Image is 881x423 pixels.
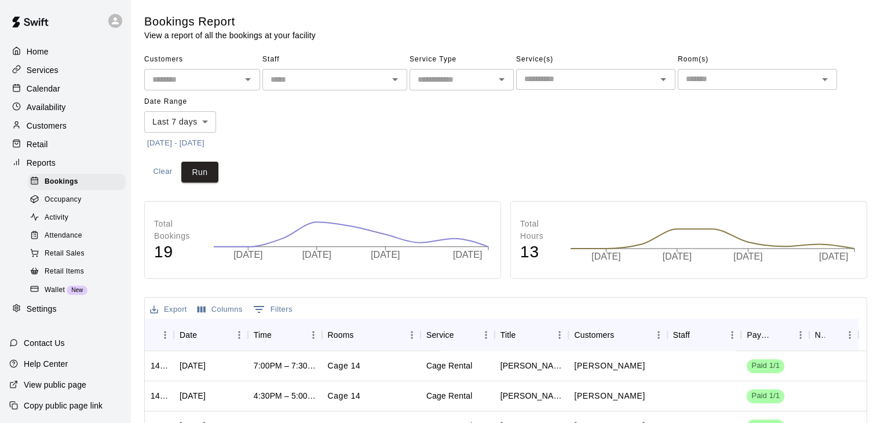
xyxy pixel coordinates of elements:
p: Availability [27,101,66,113]
div: Date [180,319,197,351]
div: Jeff Ream [500,390,563,402]
p: Home [27,46,49,57]
div: 7:00PM – 7:30PM [254,360,316,371]
span: Staff [262,50,407,69]
div: Bookings [28,174,126,190]
span: Service(s) [516,50,675,69]
a: Availability [9,99,121,116]
div: Home [9,43,121,60]
p: View a report of all the bookings at your facility [144,30,316,41]
div: Cage Rental [426,360,472,371]
button: Clear [144,162,181,183]
span: Bookings [45,176,78,188]
tspan: [DATE] [663,251,692,261]
div: ID [145,319,174,351]
button: Menu [477,326,495,344]
div: Service [426,319,454,351]
button: Menu [403,326,421,344]
tspan: [DATE] [591,251,620,261]
span: Date Range [144,93,246,111]
button: Sort [272,327,288,343]
div: Service [421,319,495,351]
div: 4:30PM – 5:00PM [254,390,316,402]
span: Customers [144,50,260,69]
div: Last 7 days [144,111,216,133]
a: Retail Items [28,263,130,281]
tspan: [DATE] [233,250,262,260]
span: New [67,287,87,293]
button: Menu [723,326,741,344]
h5: Bookings Report [144,14,316,30]
a: Occupancy [28,191,130,209]
div: 1417443 [151,390,168,402]
div: 1421029 [151,360,168,371]
button: Sort [614,327,630,343]
div: Cage Rental [426,390,472,402]
button: Menu [156,326,174,344]
button: Sort [354,327,370,343]
div: Date [174,319,248,351]
button: Sort [516,327,532,343]
div: WalletNew [28,282,126,298]
a: Services [9,61,121,79]
p: Total Bookings [154,218,202,242]
span: Wallet [45,285,65,296]
p: Cage 14 [328,360,361,372]
div: Retail Items [28,264,126,280]
span: Retail Items [45,266,84,278]
div: Title [500,319,516,351]
tspan: [DATE] [302,250,331,260]
span: Service Type [410,50,514,69]
span: Paid 1/1 [747,391,784,402]
tspan: [DATE] [453,250,482,260]
a: Calendar [9,80,121,97]
button: Sort [825,327,841,343]
button: Sort [151,327,167,343]
div: Notes [809,319,858,351]
button: Menu [792,326,809,344]
div: Attendance [28,228,126,244]
div: Time [248,319,322,351]
p: Customers [27,120,67,132]
a: Reports [9,154,121,172]
div: Notes [815,319,825,351]
button: Menu [650,326,667,344]
button: Open [240,71,256,87]
p: Cage 14 [328,390,361,402]
p: Jeff Ream [574,390,645,402]
div: Customers [9,117,121,134]
button: Sort [454,327,470,343]
button: [DATE] - [DATE] [144,134,207,152]
a: Settings [9,300,121,318]
span: Room(s) [678,50,837,69]
button: Sort [197,327,213,343]
p: Total Hours [520,218,558,242]
p: View public page [24,379,86,391]
button: Show filters [250,300,295,319]
button: Run [181,162,218,183]
h4: 19 [154,242,202,262]
div: Retail Sales [28,246,126,262]
div: Activity [28,210,126,226]
button: Menu [231,326,248,344]
tspan: [DATE] [733,251,762,261]
a: WalletNew [28,281,130,299]
button: Export [147,301,190,319]
div: Customers [574,319,614,351]
tspan: [DATE] [371,250,400,260]
button: Select columns [195,301,246,319]
tspan: [DATE] [819,251,848,261]
button: Sort [776,327,792,343]
div: Jeff Nikolaus [500,360,563,371]
div: Rooms [328,319,354,351]
div: Customers [568,319,667,351]
div: Wed, Sep 10, 2025 [180,390,206,402]
p: Ella Nikolaus [574,360,645,372]
a: Activity [28,209,130,227]
button: Sort [690,327,706,343]
button: Open [493,71,510,87]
